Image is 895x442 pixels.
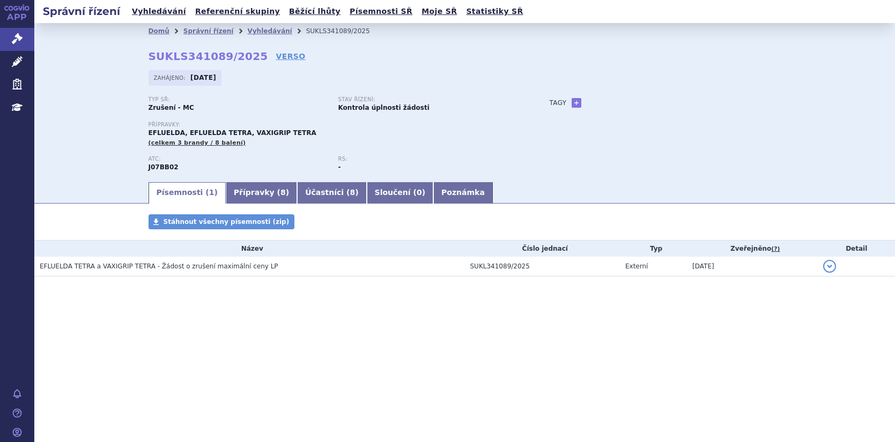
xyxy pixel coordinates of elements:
[297,182,366,204] a: Účastníci (8)
[687,241,818,257] th: Zveřejněno
[338,163,341,171] strong: -
[129,4,189,19] a: Vyhledávání
[149,129,316,137] span: EFLUELDA, EFLUELDA TETRA, VAXIGRIP TETRA
[190,74,216,81] strong: [DATE]
[433,182,493,204] a: Poznámka
[149,139,246,146] span: (celkem 3 brandy / 8 balení)
[687,257,818,276] td: [DATE]
[338,104,430,111] strong: Kontrola úplnosti žádosti
[338,96,517,103] p: Stav řízení:
[306,23,384,39] li: SUKLS341089/2025
[164,218,290,226] span: Stáhnout všechny písemnosti (zip)
[625,263,648,270] span: Externí
[465,257,620,276] td: SUKL341089/2025
[572,98,581,108] a: +
[183,27,234,35] a: Správní řízení
[154,73,188,82] span: Zahájeno:
[771,245,780,253] abbr: (?)
[149,50,268,63] strong: SUKLS341089/2025
[465,241,620,257] th: Číslo jednací
[286,4,344,19] a: Běžící lhůty
[34,241,465,257] th: Název
[620,241,687,257] th: Typ
[149,96,328,103] p: Typ SŘ:
[280,188,286,197] span: 8
[550,96,567,109] h3: Tagy
[40,263,278,270] span: EFLUELDA TETRA a VAXIGRIP TETRA - Žádost o zrušení maximální ceny LP
[823,260,836,273] button: detail
[247,27,292,35] a: Vyhledávání
[418,4,460,19] a: Moje SŘ
[818,241,895,257] th: Detail
[149,156,328,162] p: ATC:
[367,182,433,204] a: Sloučení (0)
[417,188,422,197] span: 0
[149,182,226,204] a: Písemnosti (1)
[34,4,129,19] h2: Správní řízení
[209,188,214,197] span: 1
[350,188,355,197] span: 8
[149,163,179,171] strong: CHŘIPKA, INAKTIVOVANÁ VAKCÍNA, ŠTĚPENÝ VIRUS NEBO POVRCHOVÝ ANTIGEN
[149,214,295,229] a: Stáhnout všechny písemnosti (zip)
[463,4,526,19] a: Statistiky SŘ
[338,156,517,162] p: RS:
[149,27,169,35] a: Domů
[276,51,305,62] a: VERSO
[226,182,297,204] a: Přípravky (8)
[192,4,283,19] a: Referenční skupiny
[149,104,194,111] strong: Zrušení - MC
[149,122,528,128] p: Přípravky:
[346,4,416,19] a: Písemnosti SŘ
